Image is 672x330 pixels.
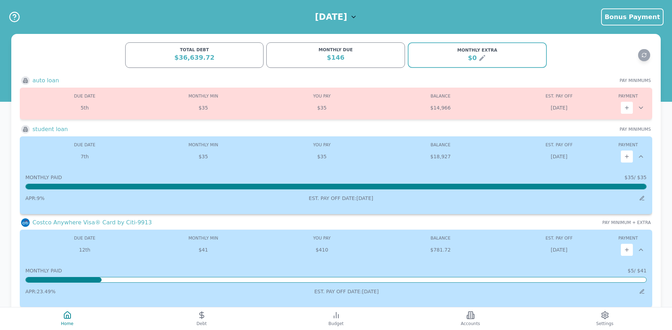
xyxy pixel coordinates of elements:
span: PAY MINIMUMS [620,78,651,83]
div: $14,966 [381,104,500,111]
span: MONTHLY PAID [25,267,62,274]
div: BALANCE [381,235,500,241]
span: MONTHLY MIN [188,142,218,147]
button: Help [8,11,20,23]
div: MONTHLY EXTRA [413,47,542,53]
div: $41 [144,246,262,253]
span: PAY MINIMUM + EXTRA [603,220,651,225]
div: [DATE] [500,246,618,253]
span: Bonus Payment [605,13,660,20]
span: $5 / $41 [628,267,647,274]
h3: auto loan [32,76,59,85]
span: PAYMENT [618,236,638,241]
div: MONTHLY DUE [271,47,400,53]
span: $35 / $35 [624,174,647,181]
div: $36,639.72 [130,53,259,63]
div: BALANCE [381,93,500,99]
span: EST. PAY OFF DATE: [DATE] [309,195,373,201]
div: $0 [468,53,477,63]
div: DUE DATE [25,142,144,148]
span: MONTHLY MIN [188,94,218,99]
div: $41 0 [262,246,381,253]
span: EST. PAY OFF [545,94,573,99]
img: Bank logo [21,218,30,227]
div: DUE DATE [25,235,144,241]
span: Debt [196,321,207,326]
div: $146 [271,53,400,63]
button: Budget [269,307,403,330]
button: MONTHLY EXTRA$0 [408,42,547,68]
div: $781.72 [381,246,500,253]
h3: Costco Anywhere Visa® Card by Citi-9913 [32,218,152,227]
span: PAYMENT [618,94,638,99]
div: BALANCE [381,142,500,148]
span: APR: 23.49 % [25,289,55,294]
span: PAY MINIMUMS [620,126,651,132]
button: Refresh data [638,49,650,61]
span: EST. PAY OFF [545,142,573,147]
span: Accounts [461,321,480,326]
div: YOU PAY [262,93,381,99]
span: Budget [328,321,344,326]
div: $35 [144,153,262,160]
div: YOU PAY [262,235,381,241]
div: [DATE] [500,153,618,160]
span: MONTHLY MIN [188,236,218,241]
button: Settings [538,307,672,330]
span: Home [61,321,73,326]
span: APR: 9 % [25,195,44,201]
span: MONTHLY PAID [25,174,62,181]
div: 12th [25,246,144,253]
button: Bonus Payment [601,8,664,25]
div: DUE DATE [25,93,144,99]
h3: student loan [32,125,68,134]
span: PAYMENT [618,142,638,147]
div: YOU PAY [262,142,381,148]
span: EST. PAY OFF [545,236,573,241]
button: Debt [134,307,269,330]
h1: [DATE] [315,11,347,23]
span: Settings [596,321,613,326]
div: $18,927 [381,153,500,160]
div: $35 [262,104,381,111]
div: TOTAL DEBT [130,47,259,53]
div: $35 [262,153,381,160]
div: [DATE] [500,104,618,111]
span: EST. PAY OFF DATE: [DATE] [314,289,379,294]
div: 5th [25,104,144,111]
div: $35 [144,104,262,111]
div: 7th [25,153,144,160]
button: Accounts [403,307,538,330]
